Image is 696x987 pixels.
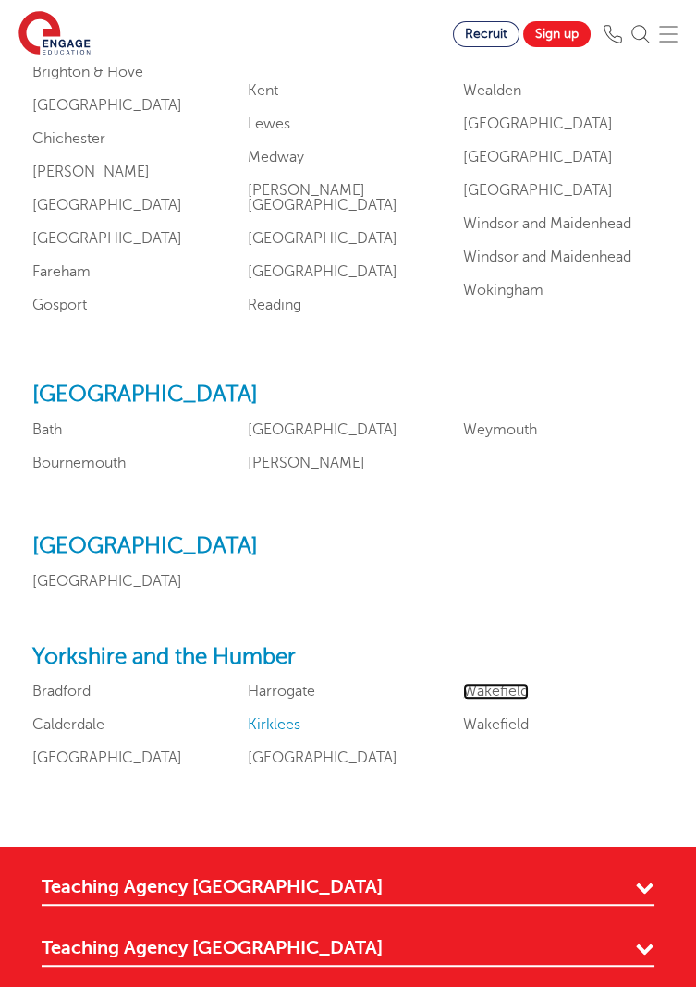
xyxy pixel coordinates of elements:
[453,21,519,47] a: Recruit
[248,230,397,247] a: [GEOGRAPHIC_DATA]
[248,263,397,280] a: [GEOGRAPHIC_DATA]
[32,64,143,80] a: Brighton & Hove
[32,644,664,671] h2: Yorkshire and the Humber
[32,749,182,766] a: [GEOGRAPHIC_DATA]
[248,149,304,165] a: Medway
[32,230,182,247] a: [GEOGRAPHIC_DATA]
[32,716,104,733] a: Calderdale
[32,455,126,471] a: Bournemouth
[248,116,290,132] a: Lewes
[604,25,622,43] img: Phone
[32,382,664,408] h2: [GEOGRAPHIC_DATA]
[523,21,591,47] a: Sign up
[248,182,397,213] a: [PERSON_NAME][GEOGRAPHIC_DATA]
[32,130,105,147] a: Chichester
[32,197,182,213] a: [GEOGRAPHIC_DATA]
[248,749,397,766] a: [GEOGRAPHIC_DATA]
[463,82,521,99] a: Wealden
[32,683,91,700] a: Bradford
[32,164,150,180] a: [PERSON_NAME]
[32,421,62,438] a: Bath
[32,533,664,560] h2: [GEOGRAPHIC_DATA]
[32,297,87,313] a: Gosport
[659,25,678,43] img: Mobile Menu
[463,249,631,265] a: Windsor and Maidenhead
[248,297,301,313] a: Reading
[42,935,654,967] a: Teaching Agency [GEOGRAPHIC_DATA]
[463,182,613,199] a: [GEOGRAPHIC_DATA]
[32,97,182,114] a: [GEOGRAPHIC_DATA]
[465,27,507,41] span: Recruit
[248,455,365,471] a: [PERSON_NAME]
[248,716,300,733] a: Kirklees
[463,421,537,438] a: Weymouth
[463,116,613,132] a: [GEOGRAPHIC_DATA]
[42,874,654,906] a: Teaching Agency [GEOGRAPHIC_DATA]
[463,215,631,232] a: Windsor and Maidenhead
[248,82,278,99] a: Kent
[32,263,91,280] a: Fareham
[463,683,529,700] a: Wakefield
[631,25,650,43] img: Search
[248,683,315,700] a: Harrogate
[32,573,182,590] a: [GEOGRAPHIC_DATA]
[463,282,543,299] a: Wokingham
[463,716,529,733] a: Wakefield
[248,421,397,438] a: [GEOGRAPHIC_DATA]
[18,11,91,57] img: Engage Education
[463,149,613,165] a: [GEOGRAPHIC_DATA]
